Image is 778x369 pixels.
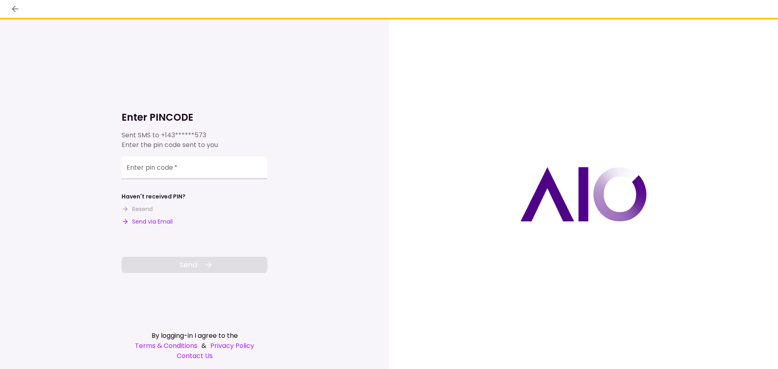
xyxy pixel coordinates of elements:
div: By logging-in I agree to the [122,331,267,341]
a: Privacy Policy [210,341,254,351]
button: Send via Email [122,218,173,226]
button: Resend [122,205,153,213]
button: Send [122,257,267,273]
img: AIO logo [520,167,647,222]
button: back [8,2,22,16]
div: Sent SMS to Enter the pin code sent to you [122,130,267,150]
div: Haven't received PIN? [122,192,186,201]
a: Contact Us [122,351,267,361]
span: Send [179,259,197,270]
div: & [122,341,267,351]
h1: Enter PINCODE [122,111,267,124]
a: Terms & Conditions [135,341,197,351]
